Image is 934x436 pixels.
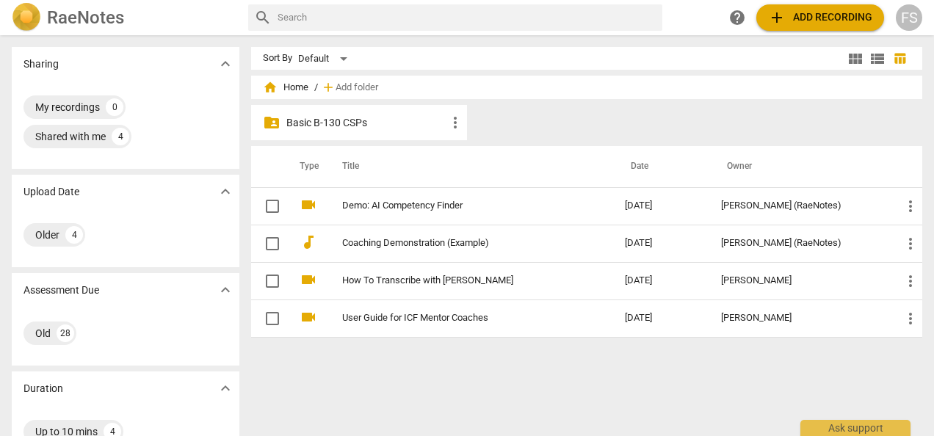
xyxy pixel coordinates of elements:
button: Show more [214,53,236,75]
span: add [321,80,336,95]
input: Search [278,6,656,29]
button: FS [896,4,922,31]
a: LogoRaeNotes [12,3,236,32]
span: videocam [300,196,317,214]
img: Logo [12,3,41,32]
div: 28 [57,324,74,342]
button: Tile view [844,48,866,70]
th: Date [613,146,709,187]
div: [PERSON_NAME] [721,313,878,324]
span: view_list [869,50,886,68]
span: / [314,82,318,93]
div: Older [35,228,59,242]
td: [DATE] [613,225,709,262]
a: Help [724,4,750,31]
div: 0 [106,98,123,116]
div: Old [35,326,51,341]
div: My recordings [35,100,100,115]
button: Upload [756,4,884,31]
div: 4 [112,128,129,145]
div: [PERSON_NAME] (RaeNotes) [721,238,878,249]
span: expand_more [217,281,234,299]
a: How To Transcribe with [PERSON_NAME] [342,275,572,286]
span: more_vert [902,235,919,252]
p: Duration [23,381,63,396]
div: [PERSON_NAME] [721,275,878,286]
span: more_vert [446,114,464,131]
span: expand_more [217,379,234,397]
span: videocam [300,271,317,288]
span: search [254,9,272,26]
h2: RaeNotes [47,7,124,28]
span: expand_more [217,183,234,200]
span: folder_shared [263,114,280,131]
p: Sharing [23,57,59,72]
span: more_vert [902,272,919,290]
div: 4 [65,226,83,244]
span: Home [263,80,308,95]
span: home [263,80,278,95]
p: Assessment Due [23,283,99,298]
button: Show more [214,181,236,203]
span: more_vert [902,197,919,215]
th: Type [288,146,325,187]
div: [PERSON_NAME] (RaeNotes) [721,200,878,211]
td: [DATE] [613,299,709,337]
span: view_module [847,50,864,68]
a: Coaching Demonstration (Example) [342,238,572,249]
th: Title [325,146,613,187]
span: table_chart [893,51,907,65]
span: more_vert [902,310,919,327]
button: Table view [888,48,911,70]
a: Demo: AI Competency Finder [342,200,572,211]
div: Shared with me [35,129,106,144]
th: Owner [709,146,890,187]
span: help [728,9,746,26]
span: videocam [300,308,317,326]
div: Ask support [800,420,911,436]
div: Default [298,47,352,70]
button: Show more [214,279,236,301]
span: Add recording [768,9,872,26]
p: Upload Date [23,184,79,200]
td: [DATE] [613,262,709,299]
td: [DATE] [613,187,709,225]
p: Basic B-130 CSPs [286,115,446,131]
span: audiotrack [300,233,317,251]
div: Sort By [263,53,292,64]
a: User Guide for ICF Mentor Coaches [342,313,572,324]
button: List view [866,48,888,70]
button: Show more [214,377,236,399]
span: expand_more [217,55,234,73]
span: Add folder [336,82,378,93]
span: add [768,9,786,26]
